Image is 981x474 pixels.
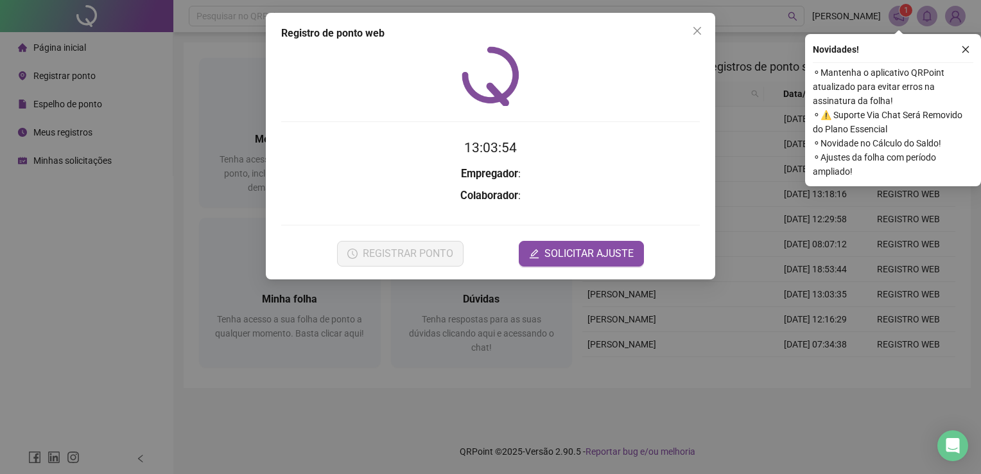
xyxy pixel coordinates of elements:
strong: Colaborador [460,189,518,202]
time: 13:03:54 [464,140,517,155]
span: close [961,45,970,54]
span: ⚬ Mantenha o aplicativo QRPoint atualizado para evitar erros na assinatura da folha! [813,66,973,108]
img: QRPoint [462,46,519,106]
span: close [692,26,702,36]
button: REGISTRAR PONTO [337,241,464,267]
button: editSOLICITAR AJUSTE [519,241,644,267]
div: Registro de ponto web [281,26,700,41]
span: SOLICITAR AJUSTE [544,246,634,261]
span: edit [529,249,539,259]
span: ⚬ Ajustes da folha com período ampliado! [813,150,973,179]
button: Close [687,21,708,41]
strong: Empregador [461,168,518,180]
span: ⚬ Novidade no Cálculo do Saldo! [813,136,973,150]
span: ⚬ ⚠️ Suporte Via Chat Será Removido do Plano Essencial [813,108,973,136]
span: Novidades ! [813,42,859,57]
h3: : [281,188,700,204]
h3: : [281,166,700,182]
div: Open Intercom Messenger [937,430,968,461]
